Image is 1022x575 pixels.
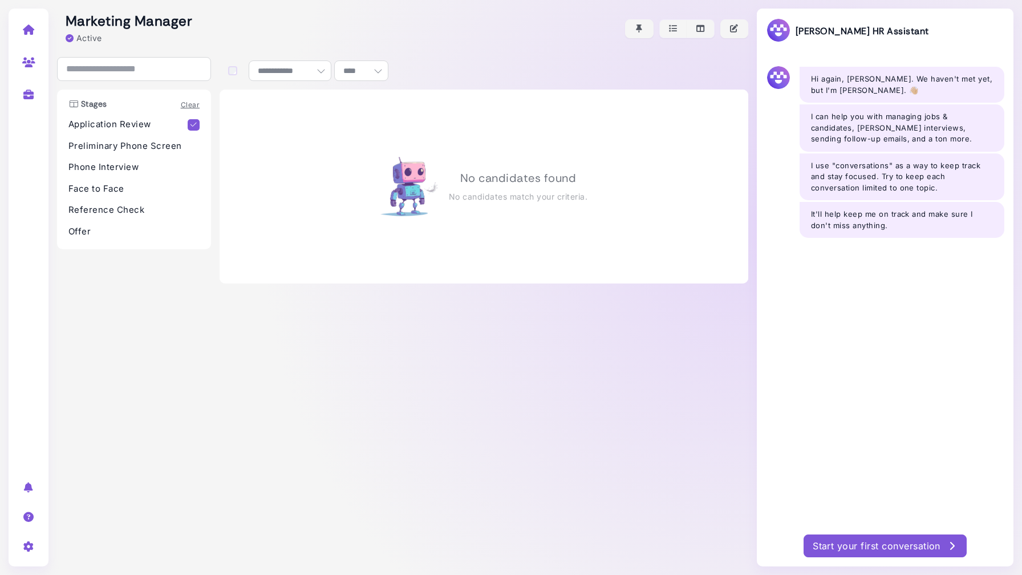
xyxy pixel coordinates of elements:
p: No candidates match your criteria. [449,191,587,203]
img: Robot in business suit [380,157,437,217]
h2: No candidates found [460,171,576,185]
div: It'll help keep me on track and make sure I don't miss anything. [800,202,1004,238]
p: Reference Check [68,204,200,217]
h2: Marketing Manager [66,13,192,30]
p: Application Review [68,118,188,131]
div: Hi again, [PERSON_NAME]. We haven't met yet, but I'm [PERSON_NAME]. 👋🏼 [800,67,1004,103]
p: Offer [68,225,200,238]
div: Start your first conversation [813,539,958,553]
h3: Stages [63,99,113,109]
div: Active [66,32,102,44]
a: Clear [181,100,200,109]
div: I can help you with managing jobs & candidates, [PERSON_NAME] interviews, sending follow-up email... [800,104,1004,152]
div: I use "conversations" as a way to keep track and stay focused. Try to keep each conversation limi... [800,153,1004,201]
p: Face to Face [68,183,200,196]
p: Preliminary Phone Screen [68,140,200,153]
h3: [PERSON_NAME] HR Assistant [766,18,928,44]
button: Start your first conversation [804,534,967,557]
p: Phone Interview [68,161,200,174]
